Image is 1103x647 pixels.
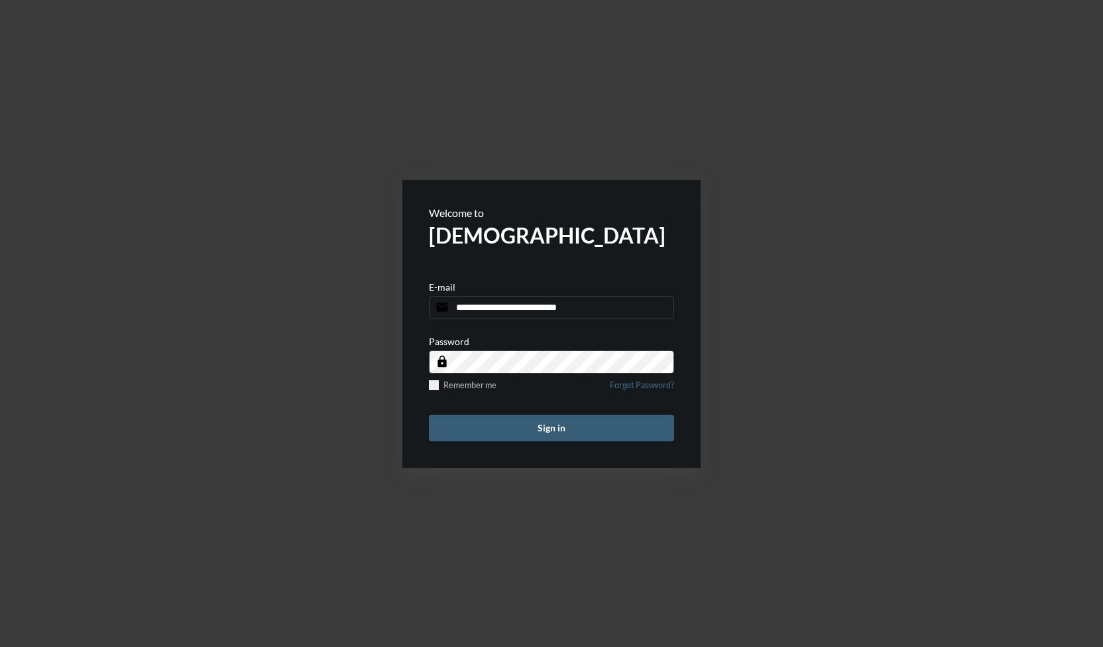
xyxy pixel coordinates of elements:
[429,380,496,390] label: Remember me
[429,222,674,248] h2: [DEMOGRAPHIC_DATA]
[429,415,674,441] button: Sign in
[429,206,674,219] p: Welcome to
[429,281,455,293] p: E-mail
[610,380,674,398] a: Forgot Password?
[429,336,469,347] p: Password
